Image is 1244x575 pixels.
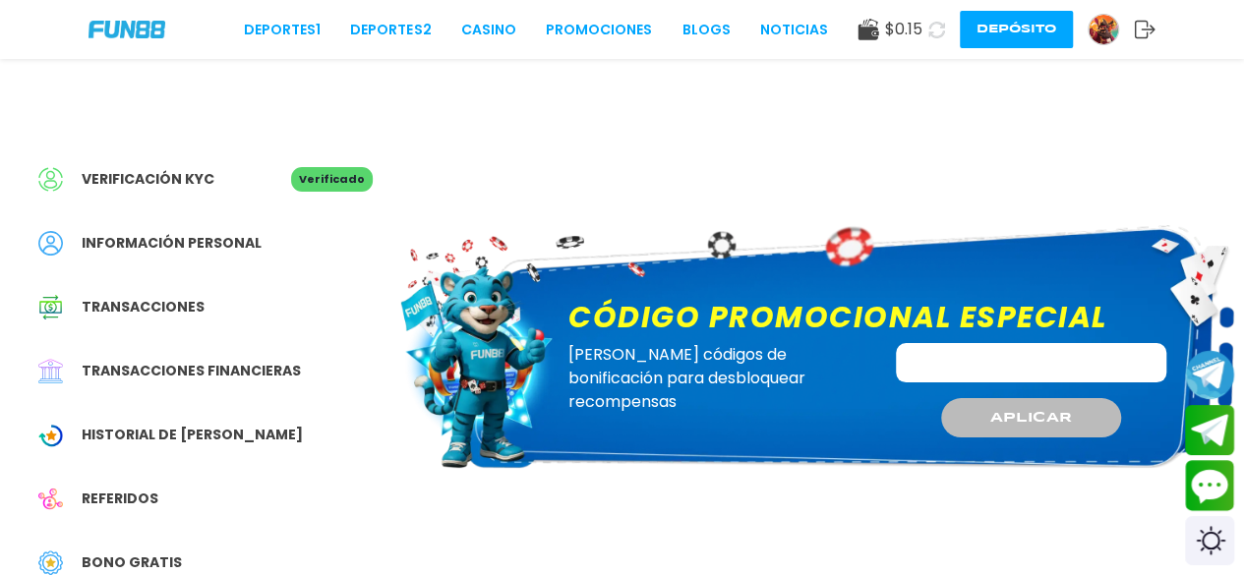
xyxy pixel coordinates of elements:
span: $ 0.15 [885,18,922,41]
a: Wagering TransactionHistorial de [PERSON_NAME] [24,413,387,457]
img: Company Logo [89,21,165,37]
a: ReferralReferidos [24,477,387,521]
label: Código promocional especial [557,295,1181,339]
img: Wagering Transaction [38,423,63,447]
span: APLICAR [990,408,1072,429]
span: Información personal [82,233,262,254]
button: APLICAR [941,398,1121,437]
a: Avatar [1088,14,1134,45]
img: Free Bonus [38,550,63,575]
a: BLOGS [682,20,731,40]
img: Personal [38,231,63,256]
span: Transacciones financieras [82,361,301,381]
a: NOTICIAS [760,20,828,40]
a: Promociones [546,20,652,40]
a: Deportes1 [244,20,321,40]
button: Join telegram [1185,405,1234,456]
span: Historial de [PERSON_NAME] [82,425,303,445]
span: Transacciones [82,297,205,317]
a: Transaction HistoryTransacciones [24,285,387,329]
button: Depósito [960,11,1073,48]
span: Verificación KYC [82,169,214,190]
a: Financial TransactionTransacciones financieras [24,349,387,393]
a: CASINO [461,20,516,40]
span: Bono Gratis [82,552,182,573]
img: Financial Transaction [38,359,63,383]
button: Contact customer service [1185,460,1234,511]
a: Deportes2 [350,20,431,40]
a: PersonalInformación personal [24,221,387,265]
button: Join telegram channel [1185,349,1234,400]
img: Transaction History [38,295,63,319]
span: Referidos [82,489,158,509]
p: Verificado [291,167,373,192]
p: [PERSON_NAME] códigos de bonificación para desbloquear recompensas [557,343,881,422]
img: Avatar [1089,15,1118,44]
a: Verificación KYCVerificado [24,157,387,201]
img: Referral [38,487,63,511]
div: Switch theme [1185,516,1234,565]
